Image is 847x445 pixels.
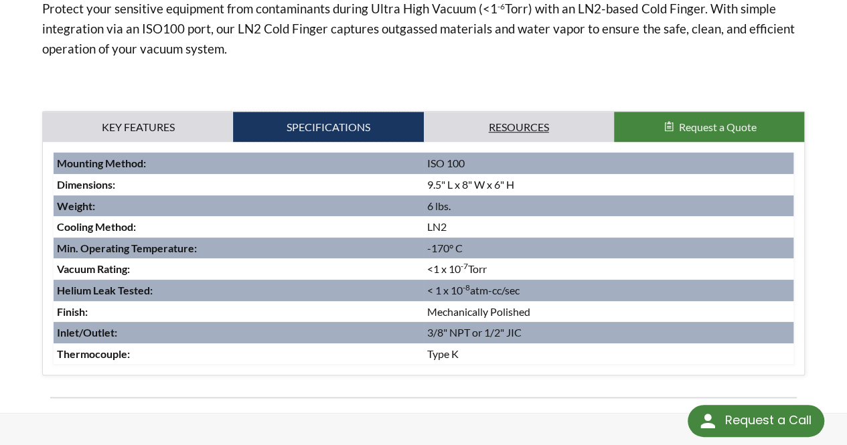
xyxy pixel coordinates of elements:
[424,216,793,238] td: LN2
[614,112,804,143] button: Request a Quote
[463,282,470,292] sup: -8
[424,343,793,365] td: Type K
[697,410,718,432] img: round button
[424,112,614,143] a: Resources
[57,199,95,212] strong: Weight:
[43,112,233,143] a: Key Features
[57,326,117,339] strong: Inlet/Outlet:
[57,305,88,318] strong: Finish:
[57,347,130,360] strong: Thermocouple:
[233,112,423,143] a: Specifications
[679,120,757,133] span: Request a Quote
[57,284,153,296] strong: Helium Leak Tested:
[57,242,197,254] strong: Min. Operating Temperature:
[424,174,793,195] td: 9.5" L x 8" W x 6" H
[424,280,793,301] td: < 1 x 10 atm-cc/sec
[461,261,468,271] sup: -7
[424,258,793,280] td: <1 x 10 Torr
[424,322,793,343] td: 3/8" NPT or 1/2" JIC
[424,301,793,323] td: Mechanically Polished
[424,153,793,174] td: ISO 100
[424,195,793,217] td: 6 lbs.
[497,1,505,11] sup: -6
[57,262,130,275] strong: Vacuum Rating:
[424,238,793,259] td: -170° C
[688,405,824,437] div: Request a Call
[57,220,136,233] strong: Cooling Method:
[57,178,115,191] strong: Dimensions:
[724,405,811,436] div: Request a Call
[57,157,146,169] strong: Mounting Method:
